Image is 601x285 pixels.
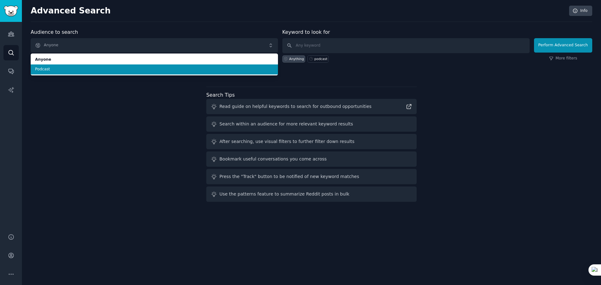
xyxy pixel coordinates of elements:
button: Perform Advanced Search [534,38,592,53]
label: Audience to search [31,29,78,35]
div: After searching, use visual filters to further filter down results [219,138,354,145]
ul: Anyone [31,53,278,75]
img: GummySearch logo [4,6,18,17]
span: Podcast [35,67,274,72]
div: Search within an audience for more relevant keyword results [219,121,353,127]
label: Search Tips [206,92,235,98]
div: Bookmark useful conversations you come across [219,156,327,162]
div: Use the patterns feature to summarize Reddit posts in bulk [219,191,349,197]
div: Read guide on helpful keywords to search for outbound opportunities [219,103,372,110]
input: Any keyword [282,38,530,53]
label: Keyword to look for [282,29,330,35]
a: Info [569,6,592,16]
a: More filters [549,56,577,61]
h2: Advanced Search [31,6,566,16]
div: Anything [289,57,304,61]
button: Anyone [31,38,278,53]
span: Anyone [35,57,274,63]
div: podcast [314,57,327,61]
div: Press the "Track" button to be notified of new keyword matches [219,173,359,180]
